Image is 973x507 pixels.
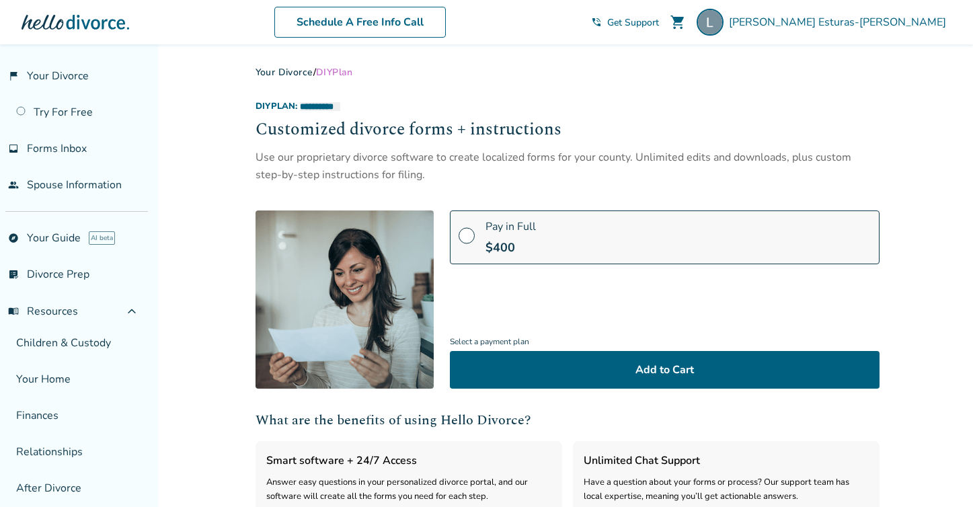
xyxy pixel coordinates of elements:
[8,304,78,319] span: Resources
[89,231,115,245] span: AI beta
[729,15,951,30] span: [PERSON_NAME] Esturas-[PERSON_NAME]
[256,118,880,143] h2: Customized divorce forms + instructions
[584,452,869,469] h3: Unlimited Chat Support
[256,410,880,430] h2: What are the benefits of using Hello Divorce?
[316,66,353,79] span: DIY Plan
[256,149,880,184] div: Use our proprietary divorce software to create localized forms for your county. Unlimited edits a...
[697,9,724,36] img: Lorraine Esturas-Pierson
[266,452,551,469] h3: Smart software + 24/7 Access
[906,442,973,507] iframe: Chat Widget
[124,303,140,319] span: expand_less
[256,66,880,79] div: /
[8,233,19,243] span: explore
[485,219,536,234] span: Pay in Full
[8,269,19,280] span: list_alt_check
[256,210,434,389] img: [object Object]
[450,333,880,351] span: Select a payment plan
[485,239,515,256] span: $ 400
[256,100,297,112] span: DIY Plan:
[450,351,880,389] button: Add to Cart
[256,66,313,79] a: Your Divorce
[670,14,686,30] span: shopping_cart
[8,306,19,317] span: menu_book
[266,475,551,504] div: Answer easy questions in your personalized divorce portal, and our software will create all the f...
[274,7,446,38] a: Schedule A Free Info Call
[584,475,869,504] div: Have a question about your forms or process? Our support team has local expertise, meaning you’ll...
[27,141,87,156] span: Forms Inbox
[8,71,19,81] span: flag_2
[591,17,602,28] span: phone_in_talk
[607,16,659,29] span: Get Support
[8,180,19,190] span: people
[591,16,659,29] a: phone_in_talkGet Support
[8,143,19,154] span: inbox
